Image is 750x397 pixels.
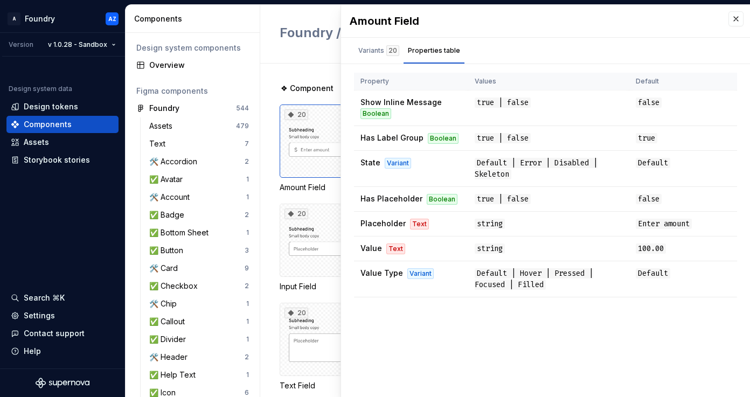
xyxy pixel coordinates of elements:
div: Search ⌘K [24,292,65,303]
div: ✅ Button [149,245,188,256]
button: AFoundryAZ [2,7,123,30]
div: Text [149,138,170,149]
div: Foundry [25,13,55,24]
a: 🛠️ Header2 [145,349,253,366]
div: ✅ Divider [149,334,190,345]
div: Amount Field [280,182,399,193]
a: ✅ Avatar1 [145,171,253,188]
span: string [475,243,505,254]
span: Default | Error | Disabled | Skeleton [475,158,598,179]
div: 2 [245,157,249,166]
a: ✅ Callout1 [145,313,253,330]
div: 🛠️ Accordion [149,156,202,167]
a: Components [6,116,119,133]
a: Design tokens [6,98,119,115]
div: Variant [407,268,434,279]
span: State [360,158,380,167]
th: Default [629,73,737,90]
div: A [8,12,20,25]
div: 🛠️ Chip [149,298,181,309]
div: Contact support [24,328,85,339]
a: ✅ Help Text1 [145,366,253,384]
div: 20 [284,308,308,318]
span: Default | Hover | Pressed | Focused | Filled [475,268,593,290]
div: Components [134,13,255,24]
a: 🛠️ Account1 [145,189,253,206]
span: v 1.0.28 - Sandbox [48,40,107,49]
div: Text [410,219,429,229]
a: ✅ Checkbox2 [145,277,253,295]
div: 3 [245,246,249,255]
th: Property [354,73,468,90]
a: Storybook stories [6,151,119,169]
span: Has Placeholder [360,194,422,203]
div: 1 [246,175,249,184]
span: false [636,97,662,108]
span: Value Type [360,268,403,277]
div: Help [24,346,41,357]
div: 9 [245,264,249,273]
div: ✅ Bottom Sheet [149,227,213,238]
a: Assets479 [145,117,253,135]
div: 544 [236,104,249,113]
div: 2 [245,211,249,219]
span: true | false [475,97,531,108]
div: Assets [24,137,49,148]
div: Text [386,243,405,254]
span: Show Inline Message [360,97,442,107]
a: 🛠️ Accordion2 [145,153,253,170]
a: Settings [6,307,119,324]
a: Text7 [145,135,253,152]
div: 6 [245,388,249,397]
span: Value [360,243,382,253]
button: Search ⌘K [6,289,119,307]
div: Boolean [360,108,391,119]
span: Foundry / [280,25,341,40]
div: Text Field [280,380,399,391]
div: Boolean [428,133,459,144]
div: Amount Field [350,13,718,29]
div: 20Text Field [280,303,399,391]
span: true | false [475,133,531,143]
div: 20 [386,45,399,56]
div: Design tokens [24,101,78,112]
th: Values [468,73,629,90]
div: 479 [236,122,249,130]
div: 1 [246,371,249,379]
span: true | false [475,194,531,204]
div: Settings [24,310,55,321]
div: 20 [284,208,308,219]
span: 100.00 [636,243,666,254]
div: Properties table [408,45,460,56]
div: ✅ Checkbox [149,281,202,291]
div: ✅ Callout [149,316,189,327]
a: Foundry544 [132,100,253,117]
span: Default [636,268,670,278]
a: 🛠️ Card9 [145,260,253,277]
a: 🛠️ Chip1 [145,295,253,312]
div: 20Input Field [280,204,399,292]
span: true [636,133,657,143]
span: Enter amount [636,219,692,229]
span: string [475,219,505,229]
span: ❖ Component [281,83,334,94]
div: ✅ Avatar [149,174,187,185]
span: false [636,194,662,204]
a: ✅ Divider1 [145,331,253,348]
div: Boolean [427,194,457,205]
div: Input Field [280,281,399,292]
div: ✅ Help Text [149,370,200,380]
a: Assets [6,134,119,151]
div: 1 [246,228,249,237]
div: 1 [246,300,249,308]
a: ✅ Badge2 [145,206,253,224]
a: ✅ Button3 [145,242,253,259]
button: Help [6,343,119,360]
div: 2 [245,353,249,361]
div: 1 [246,317,249,326]
div: Assets [149,121,177,131]
span: Has Label Group [360,133,423,142]
div: 🛠️ Account [149,192,194,203]
div: 1 [246,335,249,344]
span: Default [636,158,670,168]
